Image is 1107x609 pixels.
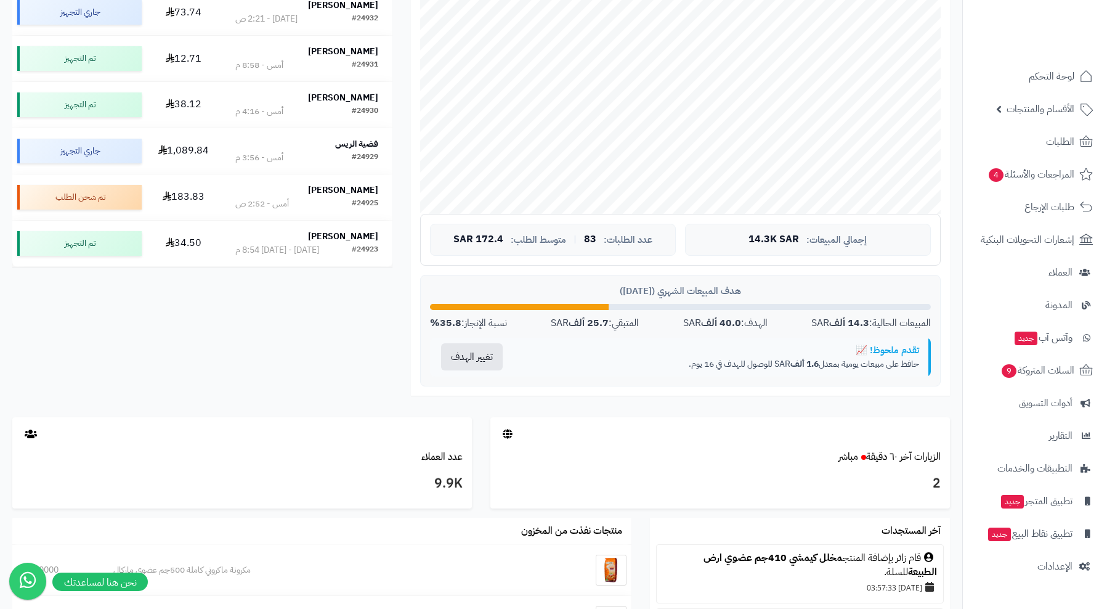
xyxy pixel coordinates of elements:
[1002,364,1016,378] span: 9
[235,198,289,210] div: أمس - 2:52 ص
[569,316,609,330] strong: 25.7 ألف
[500,473,941,494] h3: 2
[1029,68,1074,85] span: لوحة التحكم
[806,235,867,245] span: إجمالي المبيعات:
[1013,329,1073,346] span: وآتس آب
[838,449,941,464] a: الزيارات آخر ٦٠ دقيقةمباشر
[1000,493,1073,510] span: تطبيق المتجر
[235,13,298,25] div: [DATE] - 2:21 ص
[113,564,558,576] div: مكرونة ماكروني كاملة 500جم عضوي ماركال
[523,344,919,357] div: تقدم ملحوظ! 📈
[704,550,937,579] a: مخلل كيمشي 410جم عضوي ارض الطبيعة
[523,358,919,370] p: حافظ على مبيعات يومية بمعدل SAR للوصول للهدف في 16 يوم.
[511,235,566,245] span: متوسط الطلب:
[430,316,507,330] div: نسبة الإنجاز:
[988,528,1011,541] span: جديد
[17,139,142,163] div: جاري التجهيز
[970,421,1100,451] a: التقارير
[970,127,1100,157] a: الطلبات
[748,234,799,245] span: 14.3K SAR
[308,230,378,243] strong: [PERSON_NAME]
[574,235,577,244] span: |
[17,231,142,256] div: تم التجهيز
[352,244,378,256] div: #24923
[1024,198,1074,216] span: طلبات الإرجاع
[584,234,596,245] span: 83
[970,323,1100,353] a: وآتس آبجديد
[970,225,1100,255] a: إشعارات التحويلات البنكية
[596,555,626,586] img: مكرونة ماكروني كاملة 500جم عضوي ماركال
[235,105,283,118] div: أمس - 4:16 م
[989,168,1004,182] span: 4
[1046,133,1074,150] span: الطلبات
[1045,296,1073,314] span: المدونة
[1037,558,1073,575] span: الإعدادات
[352,152,378,164] div: #24929
[970,356,1100,385] a: السلات المتروكة9
[981,231,1074,248] span: إشعارات التحويلات البنكية
[335,137,378,150] strong: فضية الريس
[26,564,85,576] div: 15.0000
[308,91,378,104] strong: [PERSON_NAME]
[1049,427,1073,444] span: التقارير
[235,244,319,256] div: [DATE] - [DATE] 8:54 م
[147,174,221,220] td: 183.83
[987,166,1074,183] span: المراجعات والأسئلة
[235,152,283,164] div: أمس - 3:56 م
[453,234,503,245] span: 172.4 SAR
[430,316,461,330] strong: 35.8%
[970,388,1100,418] a: أدوات التسويق
[1015,332,1037,345] span: جديد
[838,449,858,464] small: مباشر
[970,486,1100,516] a: تطبيق المتجرجديد
[308,45,378,58] strong: [PERSON_NAME]
[970,454,1100,483] a: التطبيقات والخدمات
[970,192,1100,222] a: طلبات الإرجاع
[1048,264,1073,281] span: العملاء
[987,525,1073,542] span: تطبيق نقاط البيع
[829,316,869,330] strong: 14.3 ألف
[17,185,142,210] div: تم شحن الطلب
[790,358,819,370] strong: 1.6 ألف
[997,460,1073,477] span: التطبيقات والخدمات
[147,36,221,81] td: 12.71
[17,46,142,71] div: تم التجهيز
[441,343,503,370] button: تغيير الهدف
[970,258,1100,287] a: العملاء
[352,59,378,72] div: #24931
[970,290,1100,320] a: المدونة
[147,82,221,128] td: 38.12
[17,92,142,117] div: تم التجهيز
[663,551,937,579] div: قام زائر بإضافة المنتج للسلة.
[352,105,378,118] div: #24930
[970,552,1100,581] a: الإعدادات
[22,473,463,494] h3: 9.9K
[882,526,941,537] h3: آخر المستجدات
[663,579,937,596] div: [DATE] 03:57:33
[1001,495,1024,509] span: جديد
[430,285,931,298] div: هدف المبيعات الشهري ([DATE])
[147,128,221,174] td: 1,089.84
[811,316,931,330] div: المبيعات الحالية: SAR
[421,449,463,464] a: عدد العملاء
[701,316,741,330] strong: 40.0 ألف
[147,221,221,266] td: 34.50
[970,62,1100,91] a: لوحة التحكم
[352,198,378,210] div: #24925
[1019,394,1073,412] span: أدوات التسويق
[235,59,283,72] div: أمس - 8:58 م
[352,13,378,25] div: #24932
[604,235,652,245] span: عدد الطلبات:
[1007,100,1074,118] span: الأقسام والمنتجات
[1000,362,1074,379] span: السلات المتروكة
[970,519,1100,549] a: تطبيق نقاط البيعجديد
[308,184,378,197] strong: [PERSON_NAME]
[970,160,1100,189] a: المراجعات والأسئلة4
[683,316,768,330] div: الهدف: SAR
[521,526,622,537] h3: منتجات نفذت من المخزون
[551,316,639,330] div: المتبقي: SAR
